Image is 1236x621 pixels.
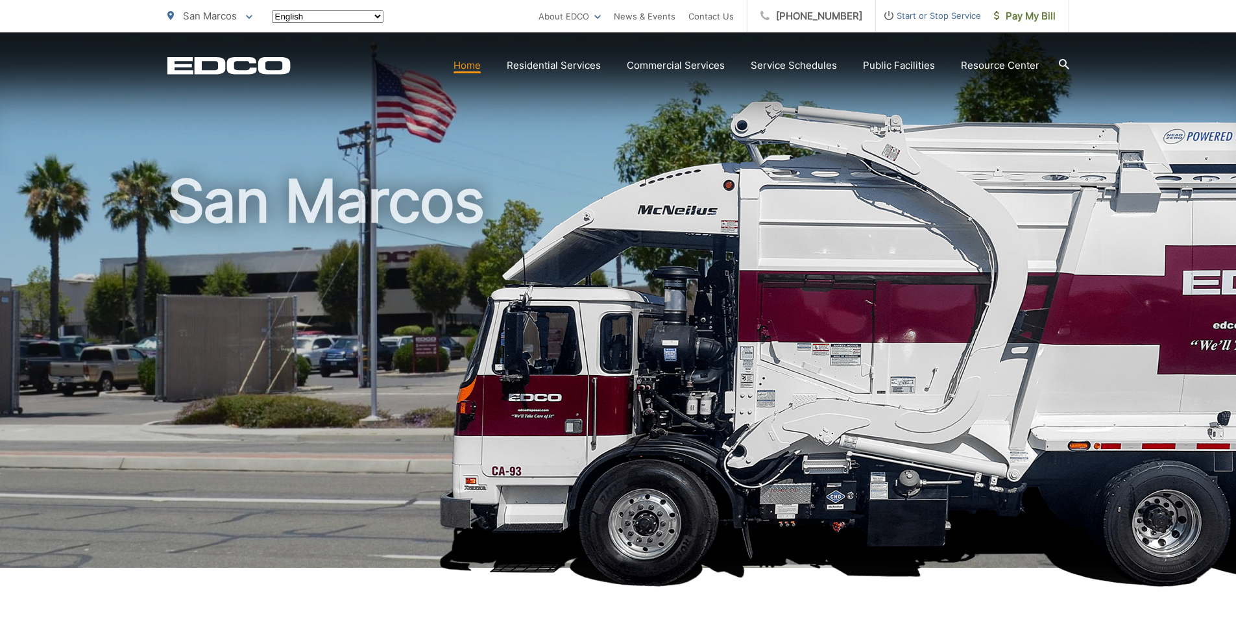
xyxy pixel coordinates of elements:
[454,58,481,73] a: Home
[272,10,383,23] select: Select a language
[614,8,675,24] a: News & Events
[539,8,601,24] a: About EDCO
[507,58,601,73] a: Residential Services
[627,58,725,73] a: Commercial Services
[751,58,837,73] a: Service Schedules
[183,10,237,22] span: San Marcos
[863,58,935,73] a: Public Facilities
[994,8,1056,24] span: Pay My Bill
[961,58,1039,73] a: Resource Center
[688,8,734,24] a: Contact Us
[167,56,291,75] a: EDCD logo. Return to the homepage.
[167,169,1069,579] h1: San Marcos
